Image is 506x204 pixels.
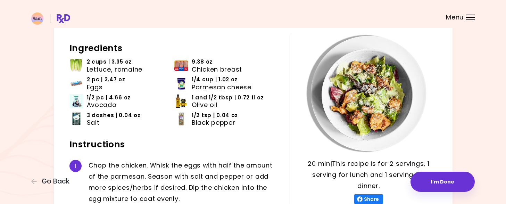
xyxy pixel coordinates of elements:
[354,194,383,204] button: Share
[410,172,475,192] button: I'm Done
[31,178,73,185] button: Go Back
[87,119,100,127] span: Salt
[69,139,280,150] h2: Instructions
[69,160,82,172] div: 1
[87,66,143,73] span: Lettuce, romaine
[192,83,251,91] span: Parmesan cheese
[192,101,217,109] span: Olive oil
[300,158,437,191] p: 20 min | This recipe is for 2 servings, 1 serving for lunch and 1 serving for dinner.
[192,76,238,83] span: 1/4 cup | 1.02 oz
[192,119,235,127] span: Black pepper
[87,83,103,91] span: Eggs
[446,14,464,21] span: Menu
[192,112,238,119] span: 1/2 tsp | 0.04 oz
[89,160,280,204] div: C h o p t h e c h i c k e n . W h i s k t h e e g g s w i t h h a l f t h e a m o u n t o f t h e...
[87,101,117,109] span: Avocado
[87,94,131,101] span: 1/2 pc | 4.66 oz
[42,178,69,185] span: Go Back
[87,76,125,83] span: 2 pc | 3.47 oz
[363,196,380,202] span: Share
[87,112,141,119] span: 3 dashes | 0.04 oz
[69,43,280,54] h2: Ingredients
[192,66,242,73] span: Chicken breast
[87,58,132,66] span: 2 cups | 3.35 oz
[192,58,213,66] span: 9.38 oz
[31,13,70,25] img: RxDiet
[192,94,264,101] span: 1 and 1/2 tbsp | 0.72 fl oz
